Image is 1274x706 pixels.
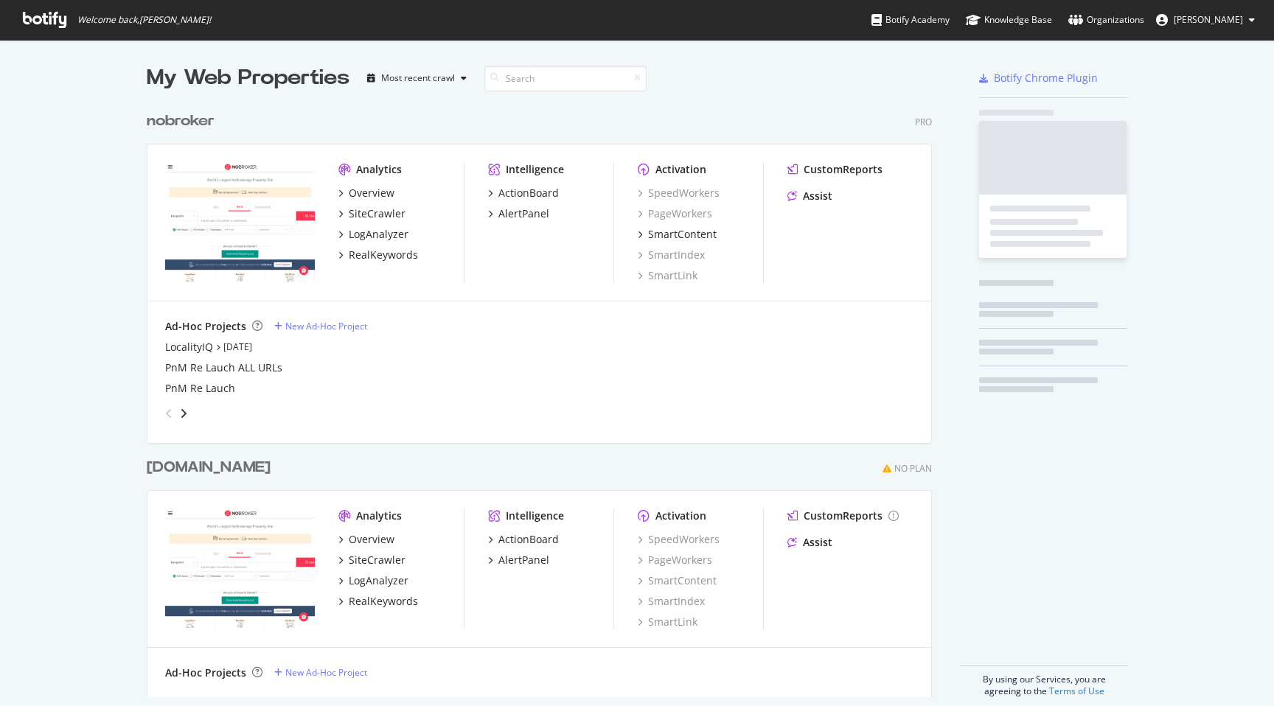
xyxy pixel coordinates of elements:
[165,508,315,628] img: nobrokersecondary.com
[381,74,455,83] div: Most recent crawl
[966,13,1052,27] div: Knowledge Base
[338,248,418,262] a: RealKeywords
[803,535,832,550] div: Assist
[147,111,220,132] a: nobroker
[498,186,559,200] div: ActionBoard
[498,553,549,567] div: AlertPanel
[638,268,697,283] a: SmartLink
[655,508,706,523] div: Activation
[349,186,394,200] div: Overview
[638,594,705,609] a: SmartIndex
[638,248,705,262] a: SmartIndex
[147,457,271,478] div: [DOMAIN_NAME]
[787,189,832,203] a: Assist
[488,206,549,221] a: AlertPanel
[349,206,405,221] div: SiteCrawler
[349,594,418,609] div: RealKeywords
[285,666,367,679] div: New Ad-Hoc Project
[1068,13,1144,27] div: Organizations
[274,320,367,332] a: New Ad-Hoc Project
[961,665,1127,697] div: By using our Services, you are agreeing to the
[274,666,367,679] a: New Ad-Hoc Project
[165,340,213,354] a: LocalityIQ
[165,665,246,680] div: Ad-Hoc Projects
[349,573,408,588] div: LogAnalyzer
[506,162,564,177] div: Intelligence
[638,553,712,567] a: PageWorkers
[638,186,720,200] a: SpeedWorkers
[484,66,647,91] input: Search
[338,186,394,200] a: Overview
[349,248,418,262] div: RealKeywords
[285,320,367,332] div: New Ad-Hoc Project
[1049,685,1104,697] a: Terms of Use
[147,457,276,478] a: [DOMAIN_NAME]
[488,532,559,547] a: ActionBoard
[638,573,717,588] a: SmartContent
[498,206,549,221] div: AlertPanel
[349,532,394,547] div: Overview
[638,206,712,221] a: PageWorkers
[147,93,944,697] div: grid
[1144,8,1267,32] button: [PERSON_NAME]
[804,508,883,523] div: CustomReports
[488,186,559,200] a: ActionBoard
[165,162,315,282] img: nobroker.com
[338,206,405,221] a: SiteCrawler
[648,227,717,242] div: SmartContent
[223,340,252,353] a: [DATE]
[638,615,697,629] a: SmartLink
[165,360,282,375] a: PnM Re Lauch ALL URLs
[638,227,717,242] a: SmartContent
[871,13,950,27] div: Botify Academy
[655,162,706,177] div: Activation
[894,462,932,475] div: No Plan
[488,553,549,567] a: AlertPanel
[338,553,405,567] a: SiteCrawler
[915,116,932,128] div: Pro
[994,71,1098,85] div: Botify Chrome Plugin
[147,63,349,93] div: My Web Properties
[638,532,720,547] a: SpeedWorkers
[178,406,189,421] div: angle-right
[787,162,883,177] a: CustomReports
[165,319,246,334] div: Ad-Hoc Projects
[338,227,408,242] a: LogAnalyzer
[498,532,559,547] div: ActionBoard
[1174,13,1243,26] span: Bharat Lohakare
[356,508,402,523] div: Analytics
[787,508,899,523] a: CustomReports
[361,66,473,90] button: Most recent crawl
[979,71,1098,85] a: Botify Chrome Plugin
[356,162,402,177] div: Analytics
[349,553,405,567] div: SiteCrawler
[787,535,832,550] a: Assist
[147,111,215,132] div: nobroker
[165,381,235,396] a: PnM Re Lauch
[159,402,178,425] div: angle-left
[804,162,883,177] div: CustomReports
[506,508,564,523] div: Intelligence
[349,227,408,242] div: LogAnalyzer
[338,532,394,547] a: Overview
[338,573,408,588] a: LogAnalyzer
[338,594,418,609] a: RealKeywords
[803,189,832,203] div: Assist
[77,14,211,26] span: Welcome back, [PERSON_NAME] !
